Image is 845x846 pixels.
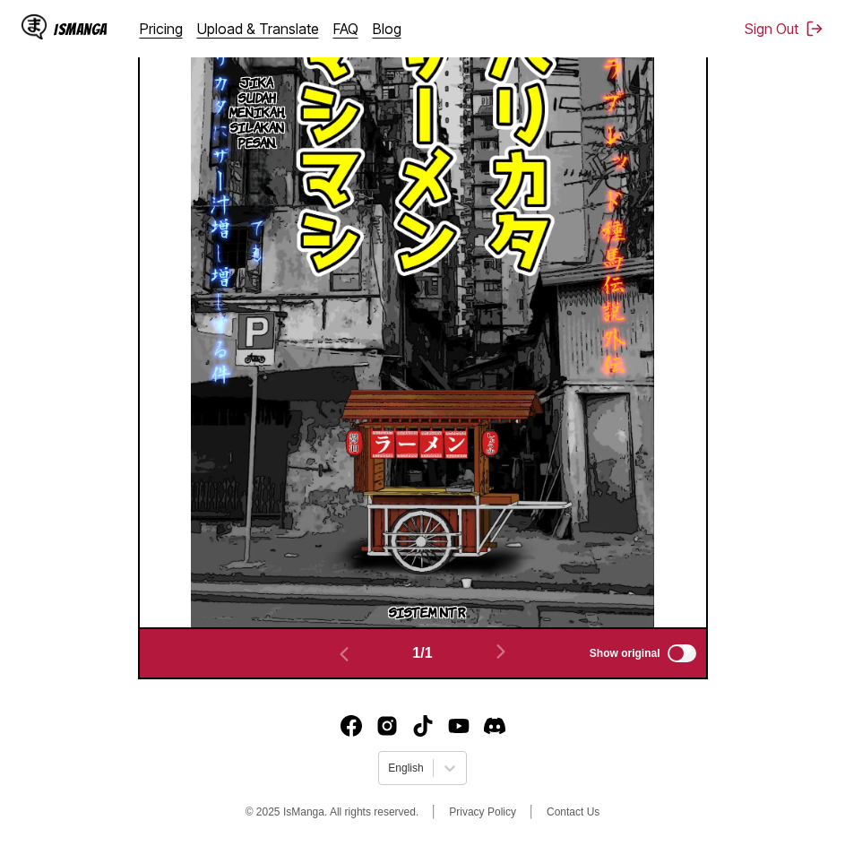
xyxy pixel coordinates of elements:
[341,715,362,737] a: Facebook
[448,715,470,737] a: Youtube
[449,806,516,818] a: Privacy Policy
[376,715,398,737] a: Instagram
[226,71,289,153] p: Jika sudah menikah, silakan pesan.
[341,715,362,737] img: IsManga Facebook
[197,20,319,38] a: Upload & Translate
[373,20,401,38] a: Blog
[333,20,358,38] a: FAQ
[484,715,505,737] img: IsManga Discord
[246,806,419,818] span: © 2025 IsManga. All rights reserved.
[388,762,391,774] input: Select language
[412,715,434,737] a: TikTok
[385,600,470,623] p: Sistem NTR
[484,715,505,737] a: Discord
[668,644,696,662] input: Show original
[806,20,823,38] img: Sign out
[448,715,470,737] img: IsManga YouTube
[22,14,47,39] img: IsManga Logo
[376,715,398,737] img: IsManga Instagram
[333,643,355,665] img: Previous page
[22,14,140,43] a: IsManga LogoIsManga
[54,21,108,38] div: IsManga
[412,645,432,661] span: 1 / 1
[490,641,512,662] img: Next page
[547,806,599,818] a: Contact Us
[140,20,183,38] a: Pricing
[590,647,660,660] span: Show original
[412,715,434,737] img: IsManga TikTok
[745,20,823,38] button: Sign Out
